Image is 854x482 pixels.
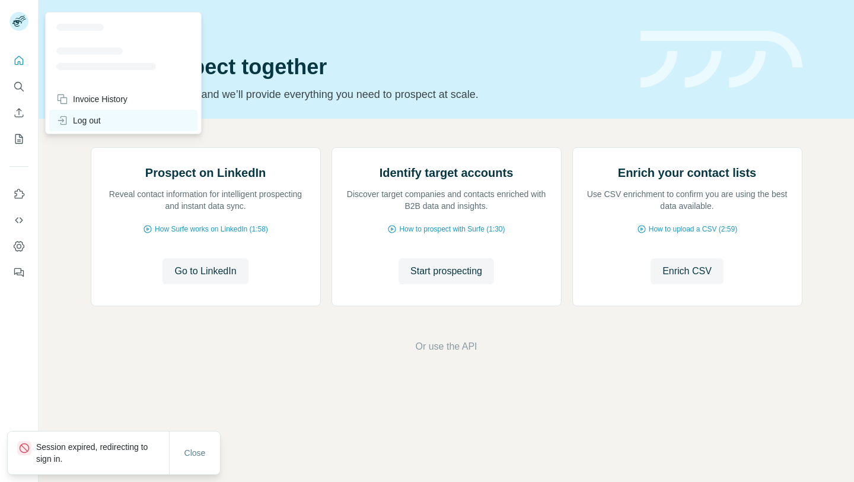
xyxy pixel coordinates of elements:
[9,50,28,71] button: Quick start
[36,441,169,465] p: Session expired, redirecting to sign in.
[399,258,494,284] button: Start prospecting
[415,340,477,354] button: Or use the API
[56,115,101,126] div: Log out
[9,262,28,283] button: Feedback
[9,102,28,123] button: Enrich CSV
[162,258,248,284] button: Go to LinkedIn
[651,258,724,284] button: Enrich CSV
[176,442,214,464] button: Close
[344,188,549,212] p: Discover target companies and contacts enriched with B2B data and insights.
[9,128,28,150] button: My lists
[184,447,206,459] span: Close
[103,188,308,212] p: Reveal contact information for intelligent prospecting and instant data sync.
[56,93,128,105] div: Invoice History
[380,164,514,181] h2: Identify target accounts
[91,55,626,79] h1: Let’s prospect together
[399,224,505,234] span: How to prospect with Surfe (1:30)
[649,224,737,234] span: How to upload a CSV (2:59)
[410,264,482,278] span: Start prospecting
[9,236,28,257] button: Dashboard
[145,164,266,181] h2: Prospect on LinkedIn
[91,22,626,34] div: Quick start
[9,183,28,205] button: Use Surfe on LinkedIn
[9,76,28,97] button: Search
[91,86,626,103] p: Pick your starting point and we’ll provide everything you need to prospect at scale.
[9,210,28,231] button: Use Surfe API
[618,164,756,181] h2: Enrich your contact lists
[585,188,790,212] p: Use CSV enrichment to confirm you are using the best data available.
[640,31,802,88] img: banner
[174,264,236,278] span: Go to LinkedIn
[155,224,268,234] span: How Surfe works on LinkedIn (1:58)
[662,264,712,278] span: Enrich CSV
